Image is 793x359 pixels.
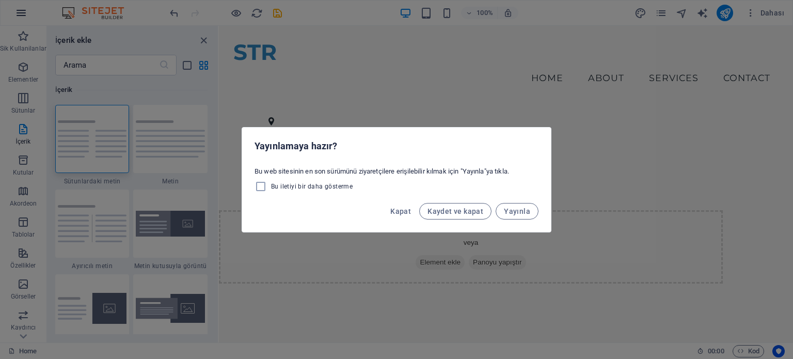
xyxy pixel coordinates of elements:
[53,127,121,137] a: [EMAIL_ADDRESS]
[427,207,483,215] span: Kaydet ve kapat
[197,229,246,244] span: Element ekle
[242,163,551,197] div: Bu web sitesinin en son sürümünü ziyaretçilere erişilebilir kılmak için "Yayınla"ya tıkla.
[504,207,530,215] span: Yayınla
[255,140,538,152] h2: Yayınlamaya hazır?
[390,207,411,215] span: Kapat
[419,203,491,220] button: Kaydet ve kapat
[496,203,538,220] button: Yayınla
[271,182,353,191] span: Bu iletiyi bir daha gösterme
[386,203,415,220] button: Kapat
[250,229,307,244] span: Panoyu yapıştır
